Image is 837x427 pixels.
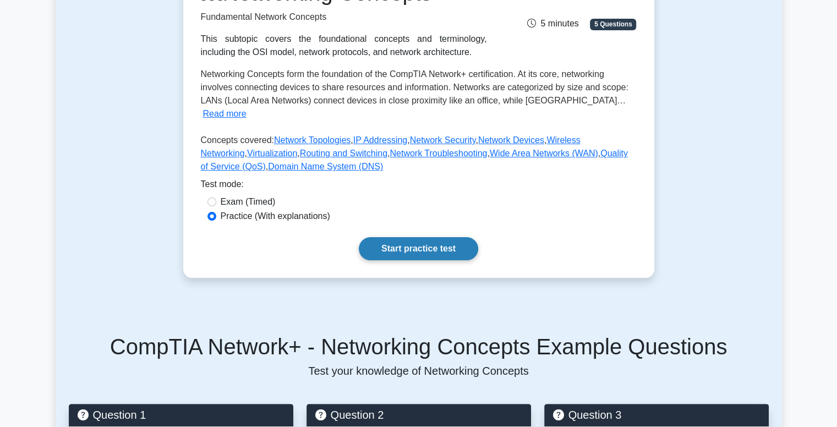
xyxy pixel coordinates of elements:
span: Networking Concepts form the foundation of the CompTIA Network+ certification. At its core, netwo... [201,69,628,105]
a: Virtualization [247,149,297,158]
h5: CompTIA Network+ - Networking Concepts Example Questions [69,333,769,360]
a: Wide Area Networks (WAN) [490,149,598,158]
p: Fundamental Network Concepts [201,10,487,24]
a: Network Topologies [274,135,351,145]
h5: Question 1 [78,408,285,421]
div: This subtopic covers the foundational concepts and terminology, including the OSI model, network ... [201,32,487,59]
p: Test your knowledge of Networking Concepts [69,364,769,377]
button: Read more [203,107,247,121]
a: Network Devices [478,135,544,145]
a: Domain Name System (DNS) [268,162,383,171]
a: Network Security [410,135,476,145]
h5: Question 2 [315,408,522,421]
a: Routing and Switching [300,149,387,158]
a: IP Addressing [353,135,407,145]
div: Test mode: [201,178,637,195]
p: Concepts covered: , , , , , , , , , , [201,134,637,178]
a: Start practice test [359,237,478,260]
span: 5 minutes [527,19,578,28]
a: Network Troubleshooting [390,149,487,158]
label: Practice (With explanations) [221,210,330,223]
label: Exam (Timed) [221,195,276,209]
span: 5 Questions [590,19,636,30]
h5: Question 3 [553,408,760,421]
